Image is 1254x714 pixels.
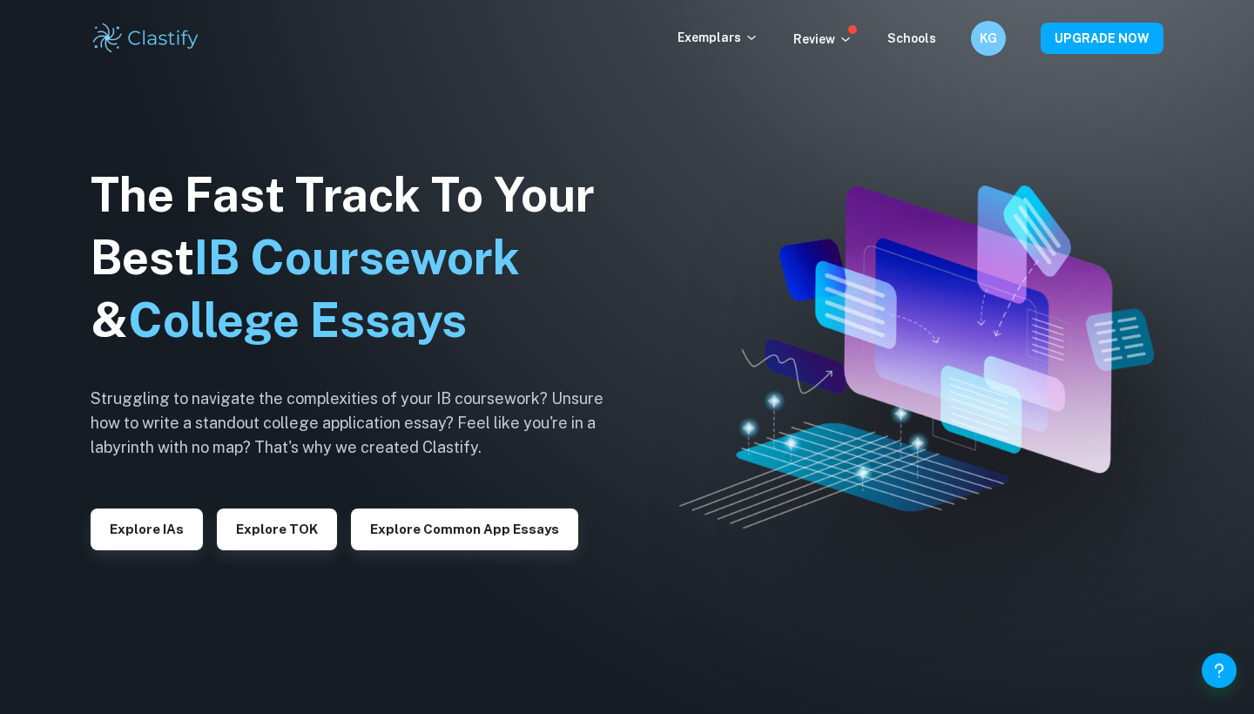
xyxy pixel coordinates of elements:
[979,29,999,48] h6: KG
[1041,23,1163,54] button: UPGRADE NOW
[679,185,1153,529] img: Clastify hero
[194,230,520,285] span: IB Coursework
[91,21,201,56] img: Clastify logo
[128,293,467,347] span: College Essays
[1202,653,1237,688] button: Help and Feedback
[351,509,578,550] button: Explore Common App essays
[217,509,337,550] button: Explore TOK
[91,164,630,352] h1: The Fast Track To Your Best &
[678,28,758,47] p: Exemplars
[351,520,578,536] a: Explore Common App essays
[91,509,203,550] button: Explore IAs
[217,520,337,536] a: Explore TOK
[971,21,1006,56] button: KG
[887,31,936,45] a: Schools
[91,387,630,460] h6: Struggling to navigate the complexities of your IB coursework? Unsure how to write a standout col...
[793,30,853,49] p: Review
[91,520,203,536] a: Explore IAs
